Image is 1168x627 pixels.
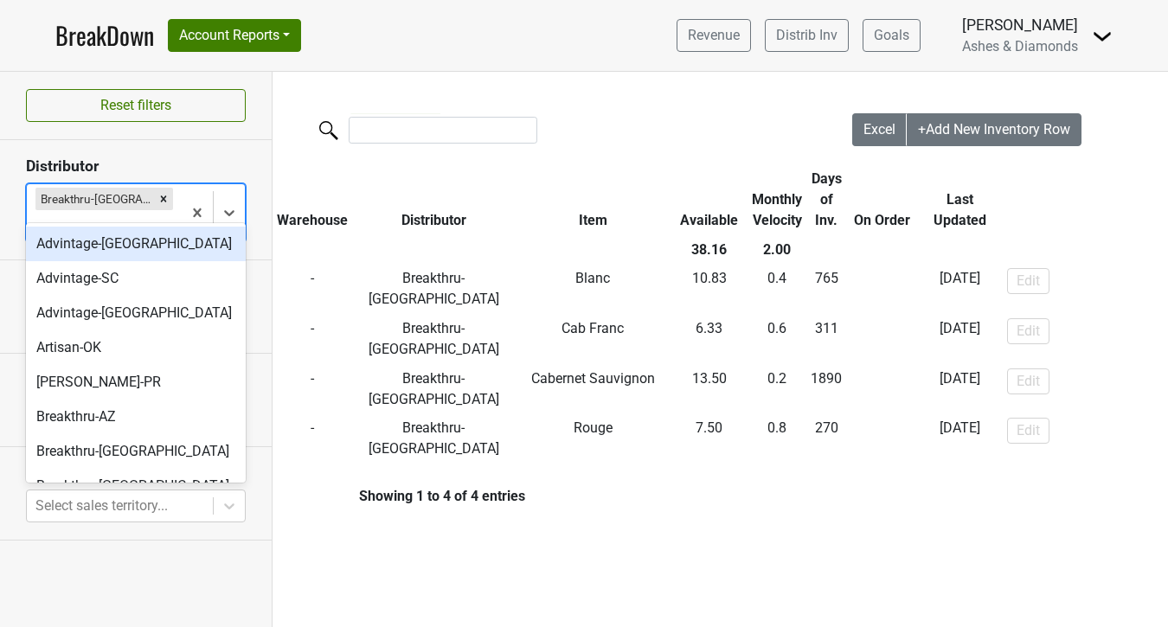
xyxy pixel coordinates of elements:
[26,227,246,261] div: Advintage-[GEOGRAPHIC_DATA]
[1007,418,1049,444] button: Edit
[35,188,154,210] div: Breakthru-[GEOGRAPHIC_DATA]
[273,314,352,364] td: -
[907,113,1081,146] button: +Add New Inventory Row
[806,413,846,464] td: 270
[574,419,613,436] span: Rouge
[154,188,173,210] div: Remove Breakthru-CT
[352,364,516,414] td: Breakthru-[GEOGRAPHIC_DATA]
[352,164,516,235] th: Distributor: activate to sort column ascending
[352,413,516,464] td: Breakthru-[GEOGRAPHIC_DATA]
[806,314,846,364] td: 311
[671,235,748,265] th: 38.16
[806,164,846,235] th: Days of Inv.: activate to sort column ascending
[748,164,807,235] th: Monthly Velocity: activate to sort column ascending
[1007,268,1049,294] button: Edit
[765,19,849,52] a: Distrib Inv
[918,121,1070,138] span: +Add New Inventory Row
[671,265,748,315] td: 10.83
[748,265,807,315] td: 0.4
[55,17,154,54] a: BreakDown
[575,270,610,286] span: Blanc
[671,164,748,235] th: Available: activate to sort column ascending
[273,265,352,315] td: -
[917,265,1003,315] td: [DATE]
[26,89,246,122] button: Reset filters
[748,235,807,265] th: 2.00
[748,364,807,414] td: 0.2
[852,113,908,146] button: Excel
[273,413,352,464] td: -
[917,364,1003,414] td: [DATE]
[671,364,748,414] td: 13.50
[863,121,895,138] span: Excel
[26,261,246,296] div: Advintage-SC
[806,364,846,414] td: 1890
[677,19,751,52] a: Revenue
[352,265,516,315] td: Breakthru-[GEOGRAPHIC_DATA]
[917,164,1003,235] th: Last Updated: activate to sort column ascending
[273,164,352,235] th: Warehouse: activate to sort column ascending
[917,314,1003,364] td: [DATE]
[748,314,807,364] td: 0.6
[26,330,246,365] div: Artisan-OK
[846,265,918,315] td: -
[26,469,246,503] div: Breakthru-[GEOGRAPHIC_DATA]
[26,365,246,400] div: [PERSON_NAME]-PR
[846,413,918,464] td: -
[863,19,921,52] a: Goals
[846,164,918,235] th: On Order: activate to sort column ascending
[1007,368,1049,394] button: Edit
[806,265,846,315] td: 765
[671,413,748,464] td: 7.50
[273,488,525,504] div: Showing 1 to 4 of 4 entries
[516,164,671,235] th: Item: activate to sort column ascending
[273,364,352,414] td: -
[671,314,748,364] td: 6.33
[1007,318,1049,344] button: Edit
[168,19,301,52] button: Account Reports
[26,157,246,176] h3: Distributor
[962,38,1078,54] span: Ashes & Diamonds
[352,314,516,364] td: Breakthru-[GEOGRAPHIC_DATA]
[846,314,918,364] td: -
[562,320,624,336] span: Cab Franc
[26,400,246,434] div: Breakthru-AZ
[846,364,918,414] td: -
[531,370,655,387] span: Cabernet Sauvignon
[26,296,246,330] div: Advintage-[GEOGRAPHIC_DATA]
[26,434,246,469] div: Breakthru-[GEOGRAPHIC_DATA]
[962,14,1078,36] div: [PERSON_NAME]
[917,413,1003,464] td: [DATE]
[748,413,807,464] td: 0.8
[1092,26,1113,47] img: Dropdown Menu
